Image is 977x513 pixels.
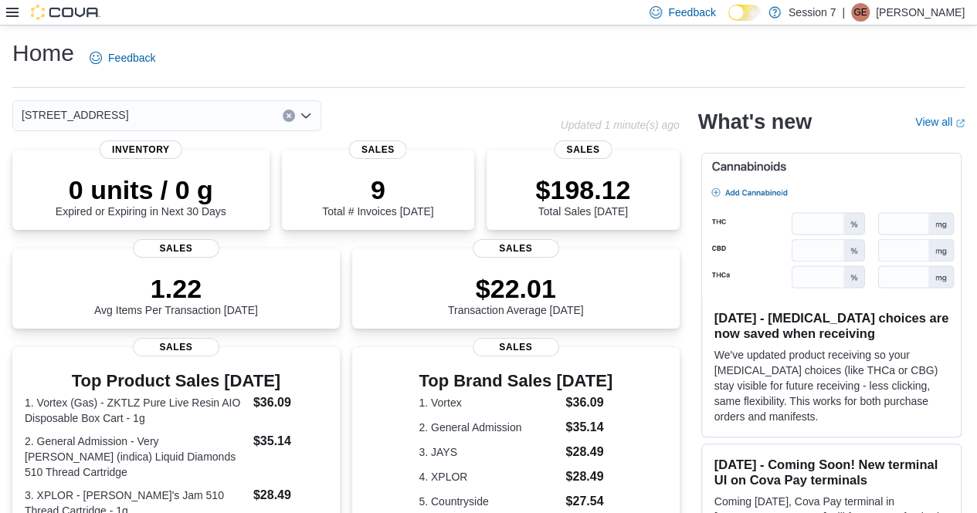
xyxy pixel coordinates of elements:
dd: $28.49 [565,467,612,486]
div: Total Sales [DATE] [535,174,630,218]
h3: [DATE] - Coming Soon! New terminal UI on Cova Pay terminals [714,457,948,488]
dt: 2. General Admission [419,420,559,435]
p: 9 [322,174,433,205]
button: Open list of options [300,110,312,122]
dt: 4. XPLOR [419,469,559,484]
span: Sales [349,140,407,159]
span: Feedback [668,5,715,20]
dt: 1. Vortex [419,395,559,410]
span: GE [853,3,867,22]
p: Session 7 [789,3,836,22]
h2: What's new [698,110,812,134]
h3: Top Product Sales [DATE] [25,372,327,390]
p: $198.12 [535,174,630,205]
p: 1.22 [94,273,258,304]
span: Feedback [108,50,155,66]
dd: $36.09 [565,393,612,412]
img: Cova [31,5,100,20]
h1: Home [12,38,74,69]
p: [PERSON_NAME] [876,3,965,22]
dt: 5. Countryside [419,494,559,509]
dd: $35.14 [253,432,327,451]
span: Dark Mode [728,21,729,22]
div: Transaction Average [DATE] [448,273,584,316]
p: | [842,3,845,22]
a: View allExternal link [915,116,965,128]
dt: 2. General Admission - Very [PERSON_NAME] (indica) Liquid Diamonds 510 Thread Cartridge [25,434,247,480]
span: [STREET_ADDRESS] [22,106,128,124]
dd: $27.54 [565,492,612,511]
p: 0 units / 0 g [56,174,226,205]
dd: $28.49 [565,443,612,461]
div: George Erotokritou [851,3,870,22]
input: Dark Mode [728,5,761,21]
span: Sales [554,140,612,159]
h3: Top Brand Sales [DATE] [419,372,612,390]
p: Updated 1 minute(s) ago [560,119,679,131]
dd: $36.09 [253,393,327,412]
span: Sales [473,239,559,258]
span: Sales [133,239,219,258]
a: Feedback [83,42,161,73]
svg: External link [955,119,965,128]
dd: $35.14 [565,418,612,437]
span: Sales [133,338,219,356]
dd: $28.49 [253,486,327,505]
p: We've updated product receiving so your [MEDICAL_DATA] choices (like THCa or CBG) stay visible fo... [714,347,948,424]
button: Clear input [283,110,295,122]
h3: [DATE] - [MEDICAL_DATA] choices are now saved when receiving [714,310,948,341]
div: Total # Invoices [DATE] [322,174,433,218]
p: $22.01 [448,273,584,304]
div: Avg Items Per Transaction [DATE] [94,273,258,316]
span: Inventory [100,140,182,159]
div: Expired or Expiring in Next 30 Days [56,174,226,218]
span: Sales [473,338,559,356]
dt: 3. JAYS [419,444,559,460]
dt: 1. Vortex (Gas) - ZKTLZ Pure Live Resin AIO Disposable Box Cart - 1g [25,395,247,426]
